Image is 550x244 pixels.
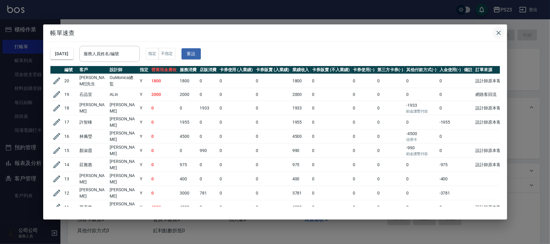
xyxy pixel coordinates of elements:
[218,88,255,101] td: 0
[108,101,139,115] td: [PERSON_NAME]
[178,186,198,200] td: 3000
[351,172,376,186] td: 0
[218,200,255,214] td: 0
[150,186,178,200] td: 0
[405,88,438,101] td: 0
[291,186,311,200] td: 3781
[139,129,150,144] td: Y
[291,115,311,129] td: 1955
[254,200,291,214] td: 0
[291,129,311,144] td: 4500
[376,158,405,172] td: 0
[178,88,198,101] td: 2000
[254,186,291,200] td: 0
[291,101,311,115] td: 1933
[438,115,463,129] td: -1955
[474,158,507,172] td: 設計師原本客人
[474,101,507,115] td: 設計師原本客人
[405,186,438,200] td: 0
[351,88,376,101] td: 0
[218,158,255,172] td: 0
[198,88,218,101] td: 0
[198,144,218,158] td: 990
[254,66,291,74] th: 卡券販賣 (入業績)
[351,66,376,74] th: 卡券使用(-)
[406,151,436,157] p: 鉑金護暫付款
[405,74,438,88] td: 0
[438,66,463,74] th: 入金使用(-)
[311,186,351,200] td: 0
[405,66,438,74] th: 其他付款方式(-)
[150,172,178,186] td: 0
[311,144,351,158] td: 0
[438,158,463,172] td: -975
[438,200,463,214] td: 0
[150,158,178,172] td: 0
[438,101,463,115] td: 0
[78,186,108,200] td: [PERSON_NAME]
[405,101,438,115] td: -1933
[139,115,150,129] td: Y
[376,129,405,144] td: 0
[405,172,438,186] td: 0
[178,129,198,144] td: 4500
[108,144,139,158] td: [PERSON_NAME]
[139,88,150,101] td: Y
[198,172,218,186] td: 0
[218,186,255,200] td: 0
[311,101,351,115] td: 0
[108,172,139,186] td: [PERSON_NAME]
[150,74,178,88] td: 1800
[150,66,178,74] th: 營業現金應收
[108,88,139,101] td: ALin
[139,158,150,172] td: Y
[139,186,150,200] td: Y
[438,144,463,158] td: 0
[218,115,255,129] td: 0
[159,48,175,60] button: 不指定
[311,88,351,101] td: 0
[405,158,438,172] td: 0
[78,172,108,186] td: [PERSON_NAME]
[198,129,218,144] td: 0
[150,200,178,214] td: 4000
[311,74,351,88] td: 0
[351,144,376,158] td: 0
[291,144,311,158] td: 990
[198,200,218,214] td: 0
[405,129,438,144] td: -4500
[254,158,291,172] td: 0
[63,144,78,158] td: 15
[376,144,405,158] td: 0
[78,129,108,144] td: 林佩瑩
[139,66,150,74] th: 指定
[218,129,255,144] td: 0
[63,186,78,200] td: 12
[254,172,291,186] td: 0
[351,115,376,129] td: 0
[50,48,73,59] button: [DATE]
[78,115,108,129] td: 許智棟
[438,74,463,88] td: 0
[376,74,405,88] td: 0
[108,200,139,214] td: [PERSON_NAME]
[351,74,376,88] td: 0
[474,144,507,158] td: 設計師原本客人
[218,172,255,186] td: 0
[108,129,139,144] td: [PERSON_NAME]
[291,200,311,214] td: 4000
[474,200,507,214] td: 設計師原本客人
[63,129,78,144] td: 16
[139,74,150,88] td: Y
[78,144,108,158] td: 顏淑霞
[178,144,198,158] td: 0
[218,74,255,88] td: 0
[78,158,108,172] td: 莊雅惠
[198,158,218,172] td: 0
[405,200,438,214] td: 0
[474,115,507,129] td: 設計師原本客人
[63,115,78,129] td: 17
[311,115,351,129] td: 0
[139,101,150,115] td: Y
[182,48,201,59] button: 重設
